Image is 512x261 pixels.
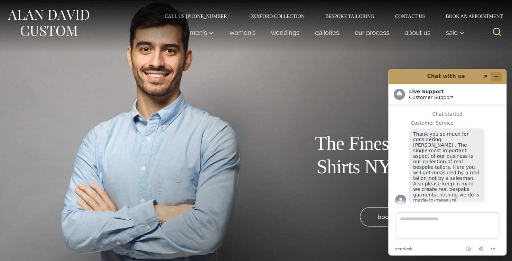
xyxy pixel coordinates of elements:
button: Sale sub menu toggle [438,26,468,39]
button: View Search Form [488,24,505,41]
a: About Us [397,26,438,39]
a: Call Us [PHONE_NUMBER] [154,14,239,19]
nav: Secondary Navigation [154,14,505,19]
span: book an appointment [378,212,439,222]
iframe: Find more information here [383,64,512,261]
a: Galleries [307,26,347,39]
a: weddings [263,26,307,39]
a: Contact Us [384,14,435,19]
img: Alan David Custom [7,8,90,38]
span: Chat [15,5,29,11]
a: Bespoke Tailoring [315,14,384,19]
button: Men’s sub menu toggle [182,26,222,39]
a: Women’s [222,26,263,39]
a: Oxxford Collection [239,14,315,19]
a: book an appointment [360,207,457,226]
a: Our Process [347,26,397,39]
nav: Primary Navigation [182,26,468,39]
a: Book an Appointment [435,14,505,19]
h1: The Finest Custom Shirts NYC Has to Offer [301,132,457,202]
